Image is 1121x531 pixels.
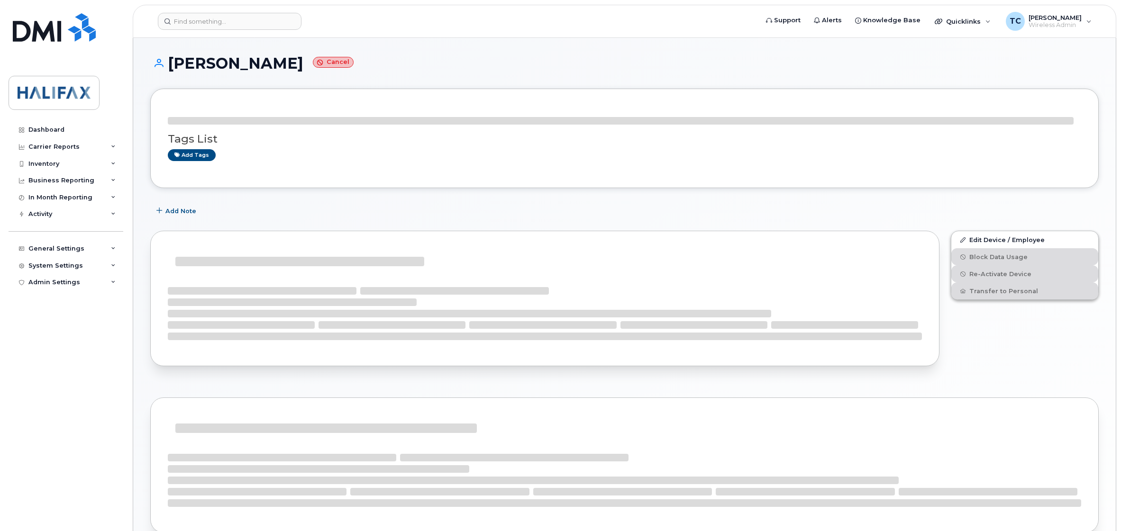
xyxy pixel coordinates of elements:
[951,282,1098,299] button: Transfer to Personal
[150,202,204,219] button: Add Note
[951,248,1098,265] button: Block Data Usage
[969,270,1031,278] span: Re-Activate Device
[150,55,1099,72] h1: [PERSON_NAME]
[313,57,354,68] small: Cancel
[168,149,216,161] a: Add tags
[165,207,196,216] span: Add Note
[951,265,1098,282] button: Re-Activate Device
[951,231,1098,248] a: Edit Device / Employee
[168,133,1081,145] h3: Tags List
